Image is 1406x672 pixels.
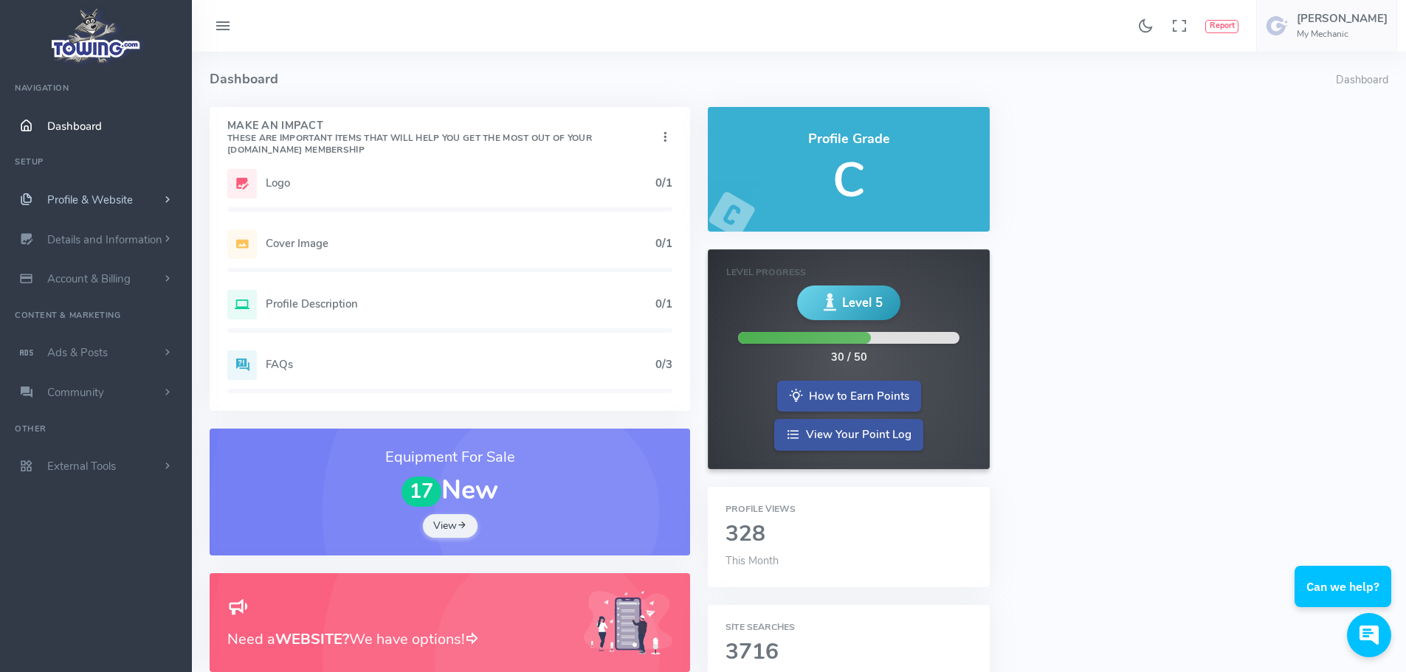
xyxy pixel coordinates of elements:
[227,132,592,156] small: These are important items that will help you get the most out of your [DOMAIN_NAME] Membership
[423,514,478,538] a: View
[584,591,672,655] img: Generic placeholder image
[47,193,133,207] span: Profile & Website
[210,52,1336,107] h4: Dashboard
[726,154,971,207] h5: C
[1205,20,1238,33] button: Report
[726,623,971,632] h6: Site Searches
[47,459,116,474] span: External Tools
[227,628,566,651] h3: Need a We have options!
[726,640,971,665] h2: 3716
[266,358,655,370] h5: FAQs
[726,268,971,277] h6: Level Progress
[655,298,672,310] h5: 0/1
[777,381,921,412] a: How to Earn Points
[266,177,655,189] h5: Logo
[47,345,108,360] span: Ads & Posts
[47,119,102,134] span: Dashboard
[1336,72,1388,89] li: Dashboard
[726,522,971,547] h2: 328
[47,385,104,400] span: Community
[1297,30,1388,39] h6: My Mechanic
[655,358,672,370] h5: 0/3
[726,505,971,514] h6: Profile Views
[1266,14,1289,38] img: user-image
[1297,13,1388,24] h5: [PERSON_NAME]
[726,132,971,147] h4: Profile Grade
[266,238,655,249] h5: Cover Image
[402,477,441,507] span: 17
[227,446,672,468] h3: Equipment For Sale
[655,177,672,189] h5: 0/1
[47,232,162,247] span: Details and Information
[275,629,349,649] b: WEBSITE?
[227,120,658,156] h4: Make An Impact
[774,419,923,451] a: View Your Point Log
[842,294,883,312] span: Level 5
[655,238,672,249] h5: 0/1
[831,350,867,366] div: 30 / 50
[46,4,146,67] img: logo
[1283,525,1406,672] iframe: Conversations
[266,298,655,310] h5: Profile Description
[227,476,672,507] h1: New
[47,271,131,286] span: Account & Billing
[726,553,779,568] span: This Month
